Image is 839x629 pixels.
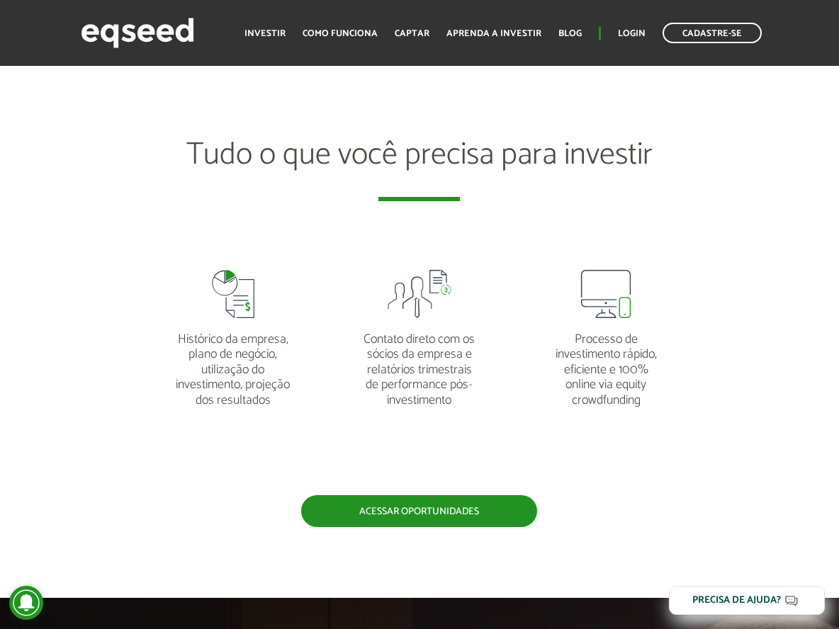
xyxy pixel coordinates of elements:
a: Aprenda a investir [446,29,541,38]
a: Login [618,29,646,38]
a: Como funciona [303,29,378,38]
p: Contato direto com os sócios da empresa e relatórios trimestrais de performance pós-investimento [361,318,477,409]
img: EqSeed [81,14,194,52]
a: Blog [558,29,582,38]
a: Captar [395,29,429,38]
h2: Tudo o que você precisa para investir [150,138,688,200]
p: Processo de investimento rápido, eficiente e 100% online via equity crowdfunding [548,318,663,409]
a: Acessar oportunidades [301,495,537,527]
p: Histórico da empresa, plano de negócio, utilização do investimento, projeção dos resultados [175,318,291,409]
a: Cadastre-se [663,23,762,43]
a: Investir [244,29,286,38]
